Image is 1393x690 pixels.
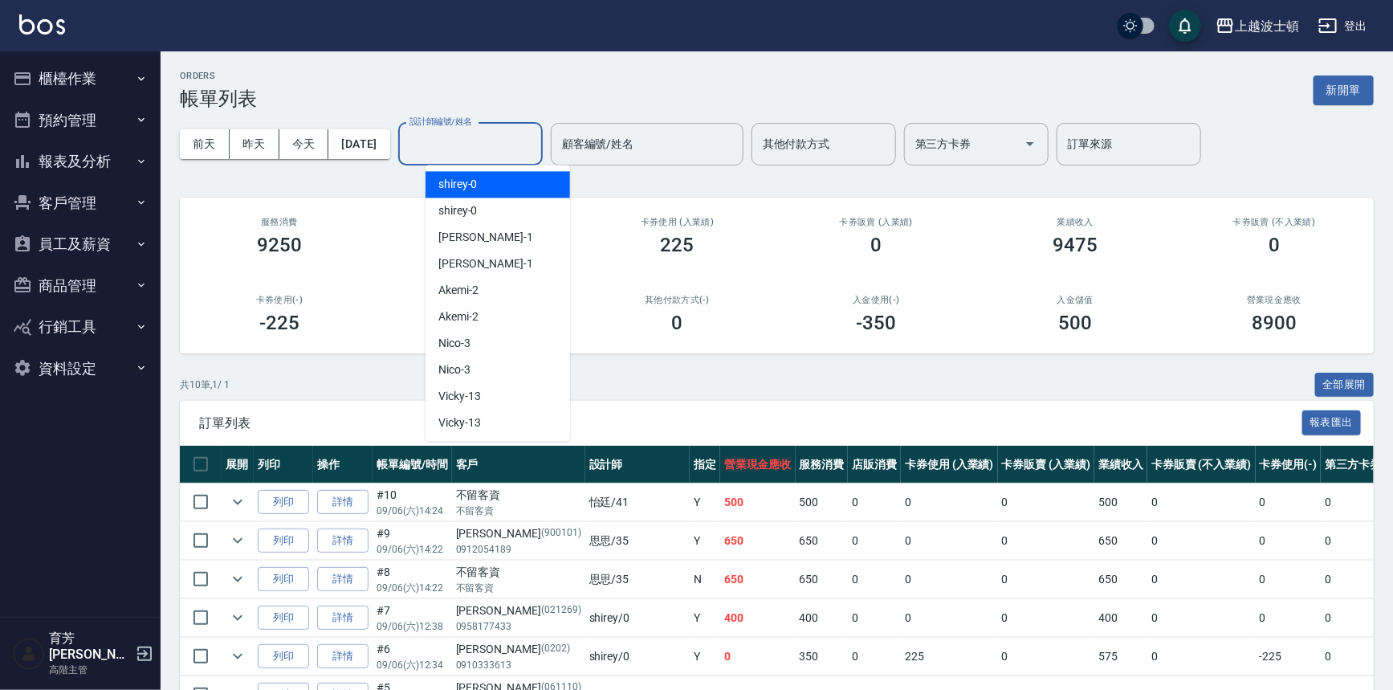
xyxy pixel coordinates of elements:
[848,599,901,637] td: 0
[258,490,309,515] button: 列印
[1269,234,1280,256] h3: 0
[1312,11,1374,41] button: 登出
[456,542,581,557] p: 0912054189
[456,487,581,504] div: 不留客資
[438,176,478,193] span: shirey -0
[1256,484,1322,521] td: 0
[848,484,901,521] td: 0
[998,522,1095,560] td: 0
[13,638,45,670] img: Person
[377,658,448,672] p: 09/06 (六) 12:34
[870,234,882,256] h3: 0
[49,631,131,663] h5: 育芳[PERSON_NAME]
[585,638,690,676] td: shirey /0
[328,129,389,159] button: [DATE]
[998,484,1095,521] td: 0
[998,446,1095,484] th: 卡券販賣 (入業績)
[258,644,309,669] button: 列印
[258,567,309,592] button: 列印
[1147,638,1255,676] td: 0
[1256,561,1322,598] td: 0
[180,71,257,81] h2: ORDERS
[1169,10,1201,42] button: save
[377,581,448,595] p: 09/06 (六) 14:22
[1252,312,1297,334] h3: 8900
[796,295,956,305] h2: 入金使用(-)
[597,217,758,227] h2: 卡券使用 (入業績)
[1194,295,1354,305] h2: 營業現金應收
[995,217,1155,227] h2: 業績收入
[541,641,570,658] p: (0202)
[661,234,694,256] h3: 225
[720,561,796,598] td: 650
[585,561,690,598] td: 思思 /35
[317,490,369,515] a: 詳情
[1017,131,1043,157] button: Open
[857,312,897,334] h3: -350
[848,638,901,676] td: 0
[690,561,720,598] td: N
[1094,638,1147,676] td: 575
[438,361,470,378] span: Nico -3
[19,14,65,35] img: Logo
[199,217,360,227] h3: 服務消費
[901,522,998,560] td: 0
[998,561,1095,598] td: 0
[373,638,452,676] td: #6
[585,484,690,521] td: 怡廷 /41
[438,414,481,431] span: Vicky -13
[199,295,360,305] h2: 卡券使用(-)
[1256,599,1322,637] td: 0
[317,606,369,631] a: 詳情
[258,606,309,631] button: 列印
[222,446,254,484] th: 展開
[585,446,690,484] th: 設計師
[180,129,230,159] button: 前天
[398,217,559,227] h2: 店販消費
[317,529,369,553] a: 詳情
[373,599,452,637] td: #7
[317,644,369,669] a: 詳情
[1147,599,1255,637] td: 0
[585,599,690,637] td: shirey /0
[796,446,849,484] th: 服務消費
[597,295,758,305] h2: 其他付款方式(-)
[6,141,154,182] button: 報表及分析
[848,446,901,484] th: 店販消費
[317,567,369,592] a: 詳情
[1094,484,1147,521] td: 500
[1147,522,1255,560] td: 0
[373,484,452,521] td: #10
[438,388,481,405] span: Vicky -13
[373,561,452,598] td: #8
[226,490,250,514] button: expand row
[438,282,479,299] span: Akemi -2
[180,88,257,110] h3: 帳單列表
[259,312,299,334] h3: -225
[254,446,313,484] th: 列印
[230,129,279,159] button: 昨天
[456,525,581,542] div: [PERSON_NAME]
[901,561,998,598] td: 0
[585,522,690,560] td: 思思 /35
[6,306,154,348] button: 行銷工具
[720,638,796,676] td: 0
[226,567,250,591] button: expand row
[438,335,470,352] span: Nico -3
[373,522,452,560] td: #9
[6,223,154,265] button: 員工及薪資
[998,599,1095,637] td: 0
[541,602,581,619] p: (021269)
[1209,10,1305,43] button: 上越波士頓
[456,504,581,518] p: 不留客資
[257,234,302,256] h3: 9250
[1094,522,1147,560] td: 650
[720,522,796,560] td: 650
[901,446,998,484] th: 卡券使用 (入業績)
[690,599,720,637] td: Y
[1094,446,1147,484] th: 業績收入
[796,522,849,560] td: 650
[6,265,154,307] button: 商品管理
[720,446,796,484] th: 營業現金應收
[6,58,154,100] button: 櫃檯作業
